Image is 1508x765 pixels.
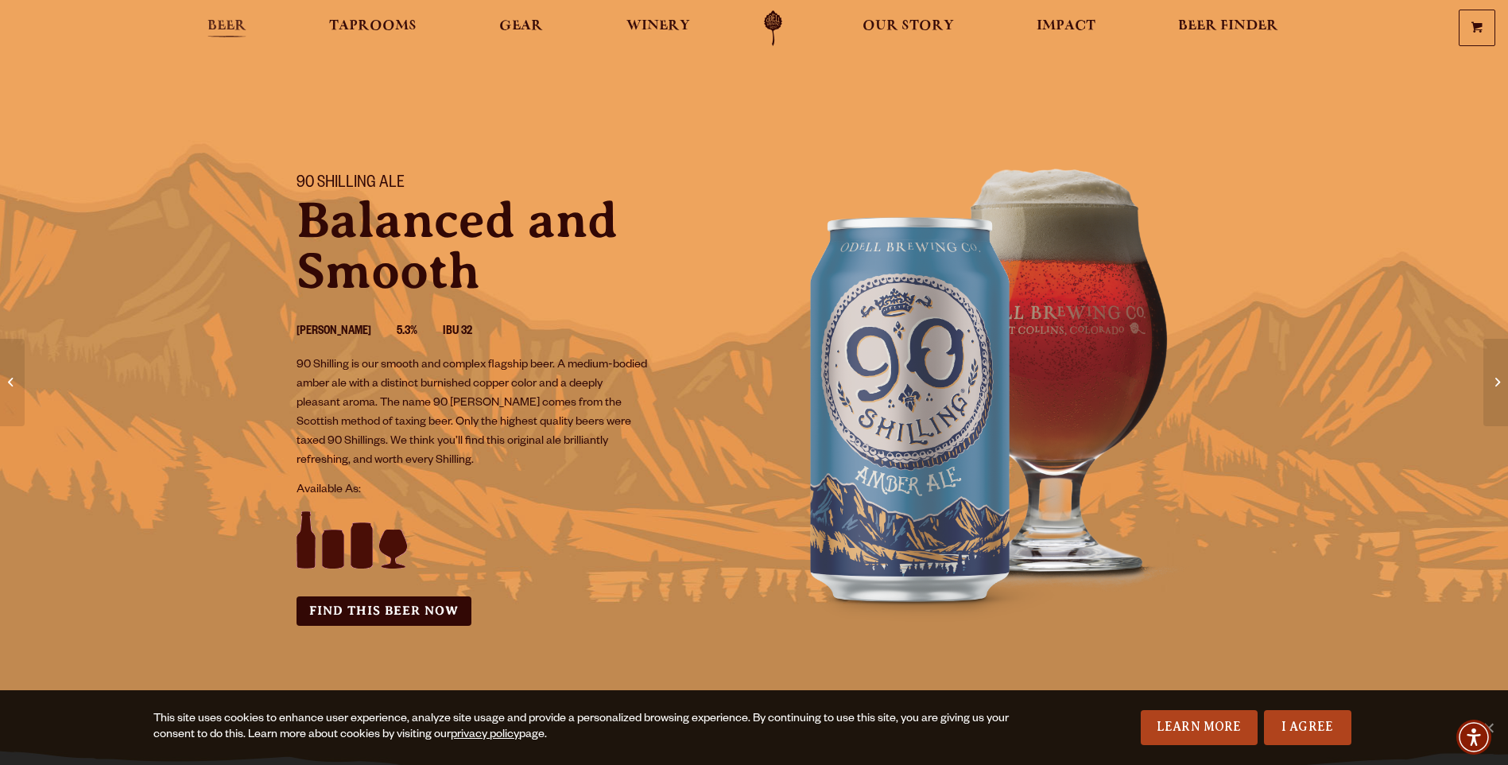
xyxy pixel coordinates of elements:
a: Taprooms [319,10,427,46]
p: Balanced and Smooth [297,195,735,297]
a: privacy policy [451,729,519,742]
a: Winery [616,10,700,46]
span: Beer Finder [1178,20,1278,33]
li: 5.3% [397,322,443,343]
a: Odell Home [743,10,803,46]
span: Beer [207,20,246,33]
span: Impact [1037,20,1095,33]
li: IBU 32 [443,322,498,343]
a: Beer Finder [1168,10,1289,46]
a: Gear [489,10,553,46]
a: Find this Beer Now [297,596,471,626]
p: 90 Shilling is our smooth and complex flagship beer. A medium-bodied amber ale with a distinct bu... [297,356,648,471]
span: Winery [626,20,690,33]
h1: 90 Shilling Ale [297,174,735,195]
a: Our Story [852,10,964,46]
div: Accessibility Menu [1456,720,1491,755]
p: Available As: [297,481,735,500]
div: This site uses cookies to enhance user experience, analyze site usage and provide a personalized ... [153,712,1010,744]
a: I Agree [1264,710,1351,745]
a: Learn More [1141,710,1258,745]
li: [PERSON_NAME] [297,322,397,343]
span: Our Story [863,20,954,33]
a: Impact [1026,10,1106,46]
span: Taprooms [329,20,417,33]
a: Beer [197,10,257,46]
span: Gear [499,20,543,33]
